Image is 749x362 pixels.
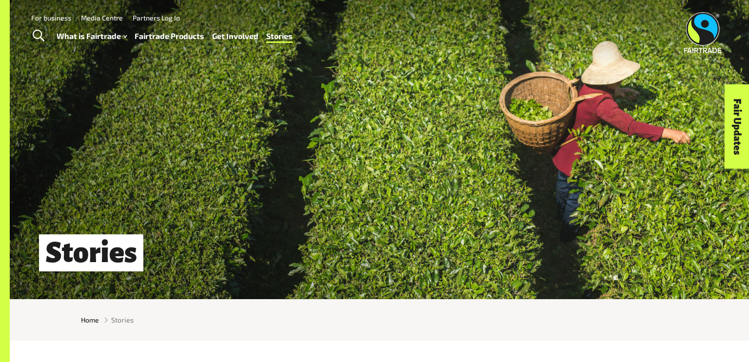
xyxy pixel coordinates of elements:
[111,315,134,325] span: Stories
[57,29,127,43] a: What is Fairtrade
[81,14,123,22] a: Media Centre
[684,12,722,53] img: Fairtrade Australia New Zealand logo
[266,29,293,43] a: Stories
[31,14,71,22] a: For business
[133,14,180,22] a: Partners Log In
[135,29,204,43] a: Fairtrade Products
[39,234,143,272] h1: Stories
[81,315,99,325] a: Home
[26,24,50,48] a: Toggle Search
[212,29,258,43] a: Get Involved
